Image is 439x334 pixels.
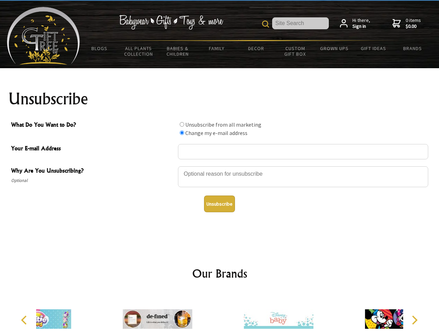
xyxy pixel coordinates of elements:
[7,7,80,65] img: Babyware - Gifts - Toys and more...
[352,23,370,30] strong: Sign in
[14,265,425,282] h2: Our Brands
[158,41,197,61] a: Babies & Children
[352,17,370,30] span: Hi there,
[354,41,393,56] a: Gift Ideas
[393,41,432,56] a: Brands
[407,312,422,328] button: Next
[272,17,329,29] input: Site Search
[119,41,158,61] a: All Plants Collection
[185,129,247,136] label: Change my e-mail address
[236,41,276,56] a: Decor
[276,41,315,61] a: Custom Gift Box
[406,17,421,30] span: 0 items
[262,21,269,27] img: product search
[392,17,421,30] a: 0 items$0.00
[185,121,261,128] label: Unsubscribe from all marketing
[178,166,428,187] textarea: Why Are You Unsubscribing?
[197,41,237,56] a: Family
[180,122,184,127] input: What Do You Want to Do?
[8,90,431,107] h1: Unsubscribe
[119,15,223,30] img: Babywear - Gifts - Toys & more
[11,144,174,154] span: Your E-mail Address
[315,41,354,56] a: Grown Ups
[406,23,421,30] strong: $0.00
[340,17,370,30] a: Hi there,Sign in
[204,196,235,212] button: Unsubscribe
[80,41,119,56] a: BLOGS
[180,130,184,135] input: What Do You Want to Do?
[11,176,174,185] span: Optional
[17,312,33,328] button: Previous
[178,144,428,159] input: Your E-mail Address
[11,166,174,176] span: Why Are You Unsubscribing?
[11,120,174,130] span: What Do You Want to Do?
